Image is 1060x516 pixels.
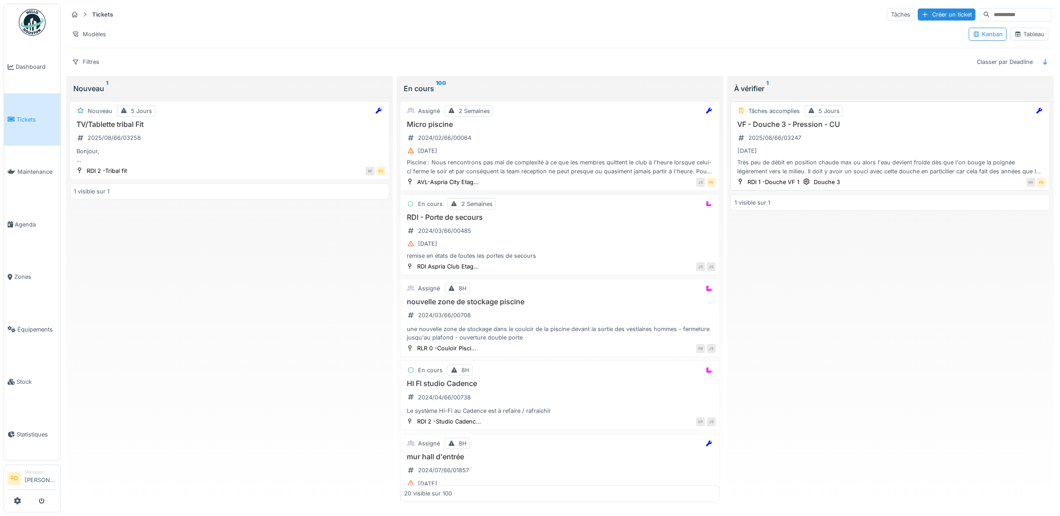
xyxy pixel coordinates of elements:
span: Statistiques [17,430,57,439]
div: 2025/08/66/03247 [748,134,801,142]
sup: 1 [766,83,769,94]
a: Agenda [4,198,60,251]
sup: 100 [436,83,446,94]
a: Dashboard [4,41,60,93]
div: JS [707,344,716,353]
div: RA [1026,178,1035,187]
div: 1 visible sur 1 [735,198,770,207]
div: [DATE] [738,147,757,155]
sup: 1 [106,83,108,94]
div: Bonjour, J'ai plusieurs demandes concernant cette zone : - retirer le telephone qui se trouve en ... [74,147,385,164]
div: Douche 3 [814,178,840,186]
div: AVL-Aspria City Etag... [417,178,479,186]
div: Classer par Deadline [973,55,1037,68]
h3: VF - Douche 3 - Pression - CU [735,120,1046,129]
a: PD Manager[PERSON_NAME] [8,469,57,490]
div: 2024/07/66/01857 [418,466,469,474]
div: PD [707,178,716,187]
div: RDI 2 -Studio Cadenc... [417,417,481,426]
div: 2025/08/66/03258 [88,134,141,142]
div: 1 visible sur 1 [74,187,110,196]
span: Dashboard [16,63,57,71]
div: JS [696,178,705,187]
div: Filtres [68,55,103,68]
div: PD [376,167,385,176]
div: Nouveau [88,107,112,115]
span: Zones [14,273,57,281]
div: [DATE] [418,239,437,248]
div: JS [707,262,716,271]
div: 2024/03/66/00708 [418,311,471,319]
span: Équipements [17,325,57,334]
div: Modèles [68,28,110,41]
div: 2024/04/66/00738 [418,393,471,402]
h3: HI FI studio Cadence [404,379,716,388]
div: RDI Aspria Club Etag... [417,262,479,271]
div: Tâches accomplies [748,107,800,115]
div: [DATE] [418,479,437,488]
a: Stock [4,356,60,408]
div: remise en états de toutes les portes de secours [404,252,716,260]
a: Maintenance [4,146,60,198]
div: 20 visible sur 100 [404,490,452,498]
div: [DATE] [418,147,437,155]
div: une nouvelle zone de stockage dans le couloir de la piscine devant la sortie des vestiaires homme... [404,325,716,342]
div: À vérifier [734,83,1047,94]
a: Statistiques [4,408,60,461]
div: 5 Jours [819,107,840,115]
div: 8H [461,366,469,374]
div: Assigné [418,107,440,115]
h3: RDI - Porte de secours [404,213,716,222]
div: Créer un ticket [918,8,976,21]
div: JS [707,417,716,426]
span: Stock [17,378,57,386]
h3: mur hall d'entrée [404,453,716,461]
div: Très peu de débit en position chaude max ou alors l'eau devient froide dès que l'on bouge la poig... [735,158,1046,175]
div: Assigné [418,439,440,448]
div: 8H [459,284,467,293]
a: Équipements [4,303,60,356]
a: Zones [4,251,60,303]
div: Tâches [887,8,914,21]
div: 8H [459,439,467,448]
li: PD [8,472,21,485]
h3: TV/Tablette tribal Fit [74,120,385,129]
div: Tableau [1014,30,1044,38]
div: RF [366,167,375,176]
img: Badge_color-CXgf-gQk.svg [19,9,46,36]
strong: Tickets [89,10,117,19]
div: Manager [25,469,57,475]
div: En cours [404,83,716,94]
div: XP [696,417,705,426]
div: 2024/02/66/00064 [418,134,471,142]
div: Le système Hi-Fi au Cadence est à refaire / rafraichir [404,407,716,415]
div: RLR 0 -Couloir Pisci... [417,344,477,352]
li: [PERSON_NAME] [25,469,57,488]
div: JS [696,262,705,271]
div: 2 Semaines [459,107,490,115]
div: En cours [418,366,443,374]
div: RDI 1 -Douche VF 1 [747,178,799,186]
div: PD [1037,178,1046,187]
span: Agenda [15,220,57,229]
div: Assigné [418,284,440,293]
div: 2 Semaines [461,200,493,208]
div: En cours [418,200,443,208]
div: RDI 2 -Tribal fit [87,167,127,175]
h3: Micro piscine [404,120,716,129]
div: PB [696,344,705,353]
div: Piscine : Nous rencontrons pas mal de complexité à ce que les membres quittent le club à l'heure ... [404,158,716,175]
h3: nouvelle zone de stockage piscine [404,298,716,306]
div: 2024/03/66/00485 [418,227,471,235]
div: 5 Jours [131,107,152,115]
div: Kanban [973,30,1003,38]
a: Tickets [4,93,60,146]
span: Tickets [17,115,57,124]
span: Maintenance [17,168,57,176]
div: Nouveau [73,83,386,94]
